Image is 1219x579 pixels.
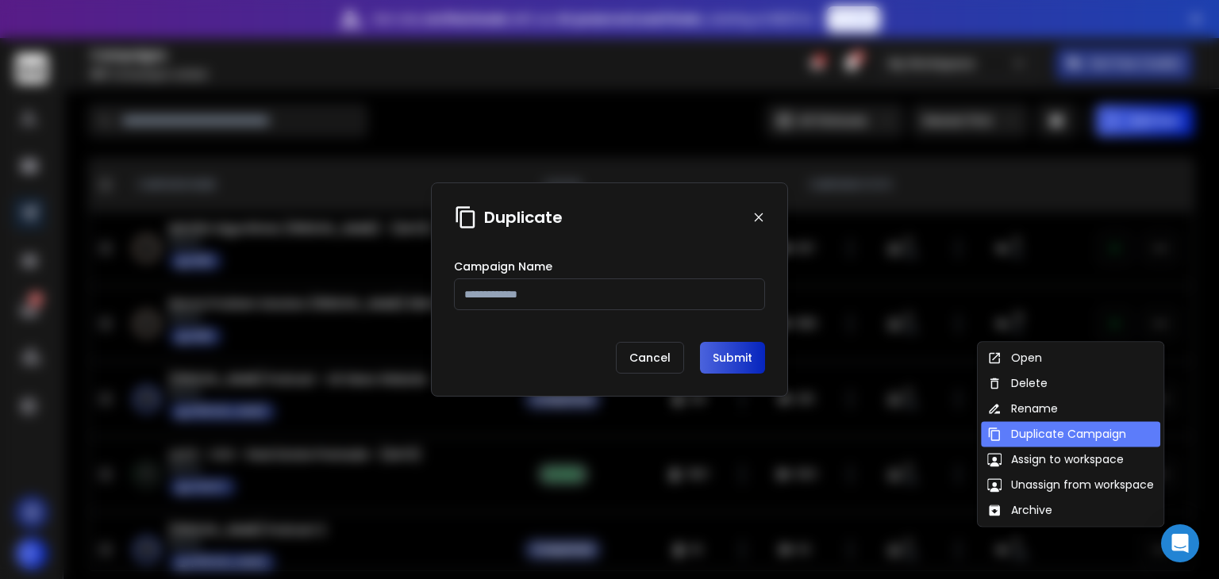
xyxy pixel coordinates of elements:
div: Open Intercom Messenger [1161,524,1199,562]
button: Submit [700,342,765,374]
h1: Duplicate [484,206,563,228]
div: Open [987,350,1042,366]
label: Campaign Name [454,261,552,272]
div: Duplicate Campaign [987,426,1126,442]
div: Assign to workspace [987,451,1124,467]
div: Rename [987,401,1058,416]
div: Archive [987,502,1052,518]
p: Cancel [616,342,684,374]
div: Unassign from workspace [987,477,1154,493]
div: Delete [987,375,1048,391]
